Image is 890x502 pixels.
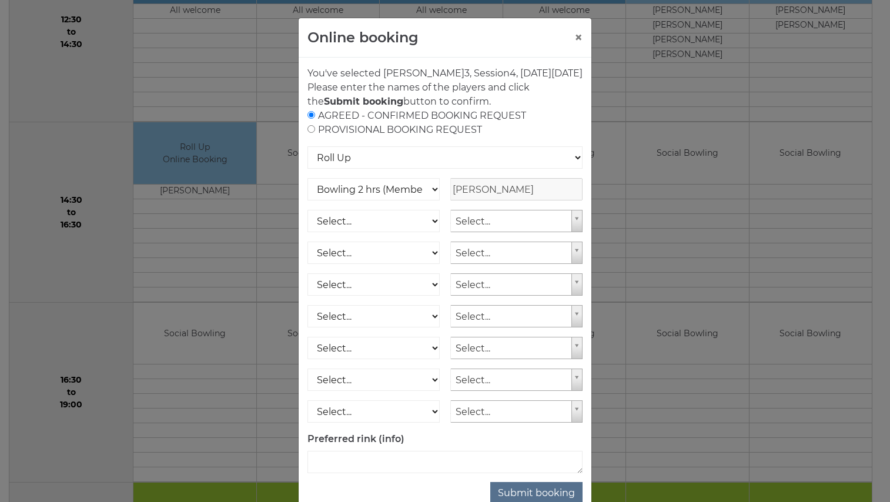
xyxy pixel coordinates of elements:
[307,432,404,446] label: Preferred rink (info)
[510,68,516,79] span: 4
[456,369,567,391] span: Select...
[450,210,583,232] a: Select...
[456,210,567,233] span: Select...
[307,81,583,109] p: Please enter the names of the players and click the button to confirm.
[456,306,567,328] span: Select...
[307,66,583,81] p: You've selected [PERSON_NAME] , Session , [DATE][DATE]
[324,96,403,107] strong: Submit booking
[456,337,567,360] span: Select...
[456,401,567,423] span: Select...
[307,27,419,48] h4: Online booking
[450,400,583,423] a: Select...
[464,68,470,79] span: 3
[450,305,583,327] a: Select...
[450,273,583,296] a: Select...
[450,337,583,359] a: Select...
[450,242,583,264] a: Select...
[574,31,583,45] button: ×
[456,274,567,296] span: Select...
[456,242,567,265] span: Select...
[307,109,583,137] div: AGREED - CONFIRMED BOOKING REQUEST PROVISIONAL BOOKING REQUEST
[450,369,583,391] a: Select...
